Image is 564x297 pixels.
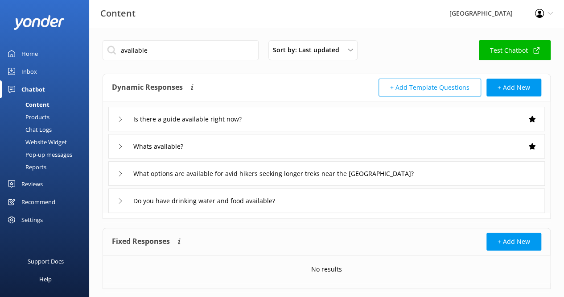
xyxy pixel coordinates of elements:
div: Reports [5,161,46,173]
a: Reports [5,161,89,173]
a: Website Widget [5,136,89,148]
h3: Content [100,6,136,21]
div: Inbox [21,63,37,80]
input: Search all Chatbot Content [103,40,259,60]
a: Content [5,98,89,111]
div: Pop-up messages [5,148,72,161]
div: Products [5,111,49,123]
img: yonder-white-logo.png [13,15,65,30]
div: Settings [21,211,43,229]
div: Content [5,98,49,111]
a: Products [5,111,89,123]
div: Recommend [21,193,55,211]
span: Sort by: Last updated [273,45,345,55]
h4: Fixed Responses [112,233,170,251]
div: Chatbot [21,80,45,98]
div: Reviews [21,175,43,193]
div: Website Widget [5,136,67,148]
button: + Add Template Questions [379,79,481,96]
a: Test Chatbot [479,40,551,60]
button: + Add New [486,79,541,96]
h4: Dynamic Responses [112,79,183,96]
p: No results [311,264,342,274]
a: Pop-up messages [5,148,89,161]
div: Help [39,270,52,288]
a: Chat Logs [5,123,89,136]
button: + Add New [486,233,541,251]
div: Chat Logs [5,123,52,136]
div: Support Docs [28,252,64,270]
div: Home [21,45,38,63]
